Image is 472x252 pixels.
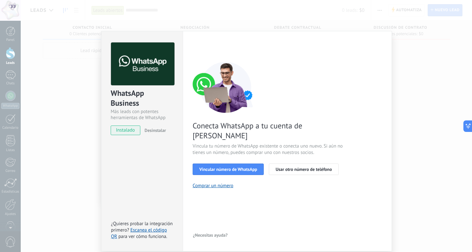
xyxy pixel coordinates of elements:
[118,233,167,240] span: para ver cómo funciona.
[199,167,257,172] span: Vincular número de WhatsApp
[193,143,344,156] span: Vincula tu número de WhatsApp existente o conecta uno nuevo. Si aún no tienes un número, puedes c...
[193,233,228,237] span: ¿Necesitas ayuda?
[193,62,260,113] img: connect number
[193,164,264,175] button: Vincular número de WhatsApp
[111,221,173,233] span: ¿Quieres probar la integración primero?
[142,126,166,135] button: Desinstalar
[111,42,174,86] img: logo_main.png
[269,164,338,175] button: Usar otro número de teléfono
[193,230,228,240] button: ¿Necesitas ayuda?
[111,109,173,121] div: Más leads con potentes herramientas de WhatsApp
[193,183,233,189] button: Comprar un número
[276,167,332,172] span: Usar otro número de teléfono
[193,121,344,141] span: Conecta WhatsApp a tu cuenta de [PERSON_NAME]
[111,88,173,109] div: WhatsApp Business
[144,127,166,133] span: Desinstalar
[111,126,140,135] span: instalado
[111,227,167,240] a: Escanea el código QR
